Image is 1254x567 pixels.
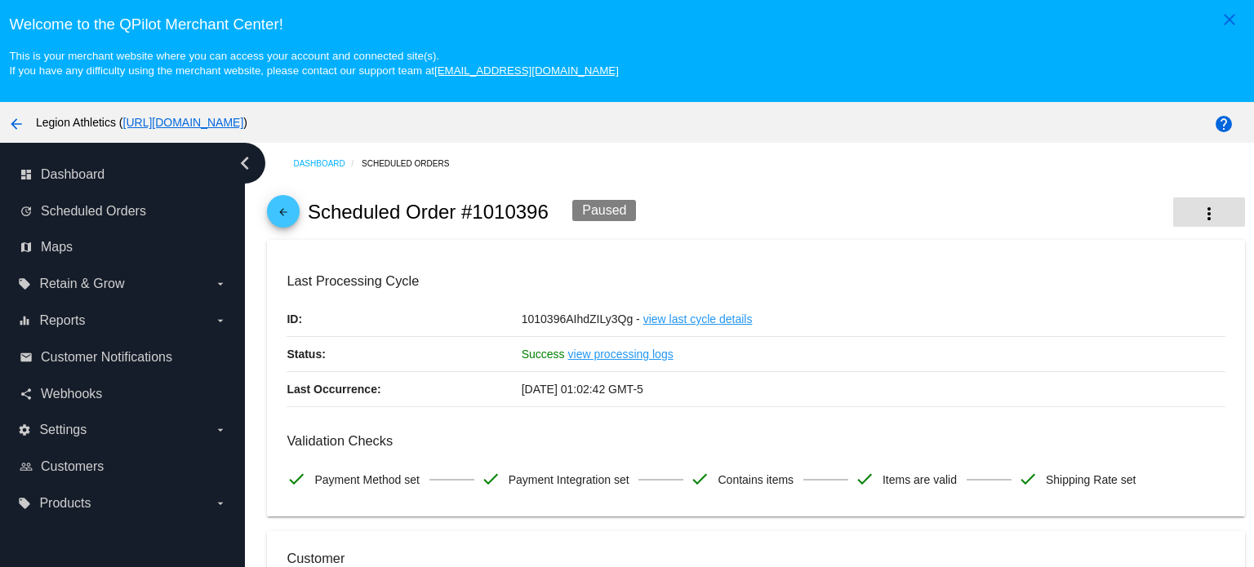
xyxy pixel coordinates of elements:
h3: Validation Checks [287,433,1225,449]
mat-icon: arrow_back [273,206,293,226]
a: map Maps [20,234,227,260]
i: local_offer [18,497,31,510]
span: Success [522,348,565,361]
i: arrow_drop_down [214,277,227,290]
a: Dashboard [293,151,362,176]
span: Payment Method set [314,463,419,497]
span: Reports [39,313,85,328]
mat-icon: check [1018,469,1038,489]
i: equalizer [18,314,31,327]
i: update [20,205,33,218]
a: [URL][DOMAIN_NAME] [123,116,244,129]
mat-icon: check [855,469,874,489]
span: Maps [41,240,73,255]
p: Last Occurrence: [287,372,521,406]
i: settings [18,423,31,436]
a: Scheduled Orders [362,151,464,176]
i: share [20,388,33,401]
i: chevron_left [232,150,258,176]
i: email [20,351,33,364]
span: Webhooks [41,387,102,401]
h3: Welcome to the QPilot Merchant Center! [9,16,1244,33]
a: email Customer Notifications [20,344,227,370]
a: view processing logs [568,337,674,371]
a: [EMAIL_ADDRESS][DOMAIN_NAME] [434,64,619,77]
h3: Last Processing Cycle [287,273,1225,289]
h3: Customer [287,551,1225,566]
span: Scheduled Orders [41,204,146,219]
a: people_outline Customers [20,454,227,480]
span: Contains items [718,463,794,497]
span: [DATE] 01:02:42 GMT-5 [522,383,643,396]
i: people_outline [20,460,33,473]
span: Dashboard [41,167,104,182]
mat-icon: check [481,469,500,489]
a: dashboard Dashboard [20,162,227,188]
span: Products [39,496,91,511]
i: arrow_drop_down [214,497,227,510]
span: Payment Integration set [509,463,629,497]
mat-icon: help [1214,114,1234,134]
i: dashboard [20,168,33,181]
span: Retain & Grow [39,277,124,291]
mat-icon: more_vert [1199,204,1219,224]
mat-icon: check [690,469,709,489]
i: map [20,241,33,254]
mat-icon: close [1220,10,1239,29]
mat-icon: arrow_back [7,114,26,134]
mat-icon: check [287,469,306,489]
span: Settings [39,423,87,437]
p: Status: [287,337,521,371]
a: view last cycle details [643,302,753,336]
i: arrow_drop_down [214,423,227,436]
span: Customer Notifications [41,350,172,365]
i: arrow_drop_down [214,314,227,327]
span: Shipping Rate set [1046,463,1136,497]
small: This is your merchant website where you can access your account and connected site(s). If you hav... [9,50,618,77]
i: local_offer [18,277,31,290]
span: 1010396AIhdZILy3Qg - [522,312,640,326]
p: ID: [287,302,521,336]
h2: Scheduled Order #1010396 [308,201,549,224]
div: Paused [572,200,636,221]
span: Items are valid [883,463,957,497]
span: Customers [41,459,104,474]
span: Legion Athletics ( ) [36,116,247,129]
a: share Webhooks [20,381,227,407]
a: update Scheduled Orders [20,198,227,224]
